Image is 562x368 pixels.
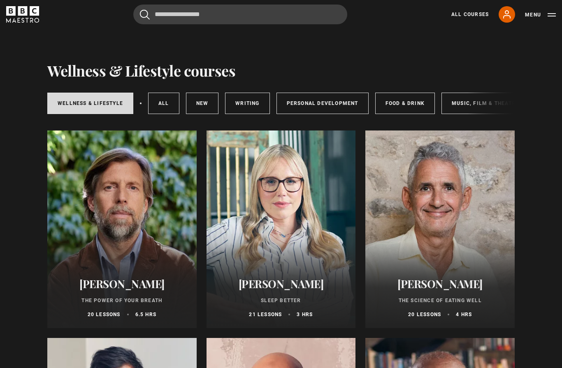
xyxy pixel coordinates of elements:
h2: [PERSON_NAME] [216,277,346,290]
p: 3 hrs [297,311,313,318]
button: Toggle navigation [525,11,556,19]
a: All [148,93,179,114]
h1: Wellness & Lifestyle courses [47,62,235,79]
a: Writing [225,93,269,114]
p: 20 lessons [408,311,441,318]
input: Search [133,5,347,24]
button: Submit the search query [140,9,150,20]
svg: BBC Maestro [6,6,39,23]
a: New [186,93,219,114]
p: 21 lessons [249,311,282,318]
p: The Science of Eating Well [375,297,505,304]
p: The Power of Your Breath [57,297,187,304]
p: 20 lessons [88,311,121,318]
a: [PERSON_NAME] The Science of Eating Well 20 lessons 4 hrs [365,130,515,328]
a: [PERSON_NAME] Sleep Better 21 lessons 3 hrs [207,130,356,328]
h2: [PERSON_NAME] [375,277,505,290]
p: Sleep Better [216,297,346,304]
a: Personal Development [276,93,369,114]
a: Food & Drink [375,93,435,114]
a: Music, Film & Theatre [441,93,529,114]
h2: [PERSON_NAME] [57,277,187,290]
p: 6.5 hrs [135,311,156,318]
p: 4 hrs [456,311,472,318]
a: Wellness & Lifestyle [47,93,133,114]
a: All Courses [451,11,489,18]
a: [PERSON_NAME] The Power of Your Breath 20 lessons 6.5 hrs [47,130,197,328]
